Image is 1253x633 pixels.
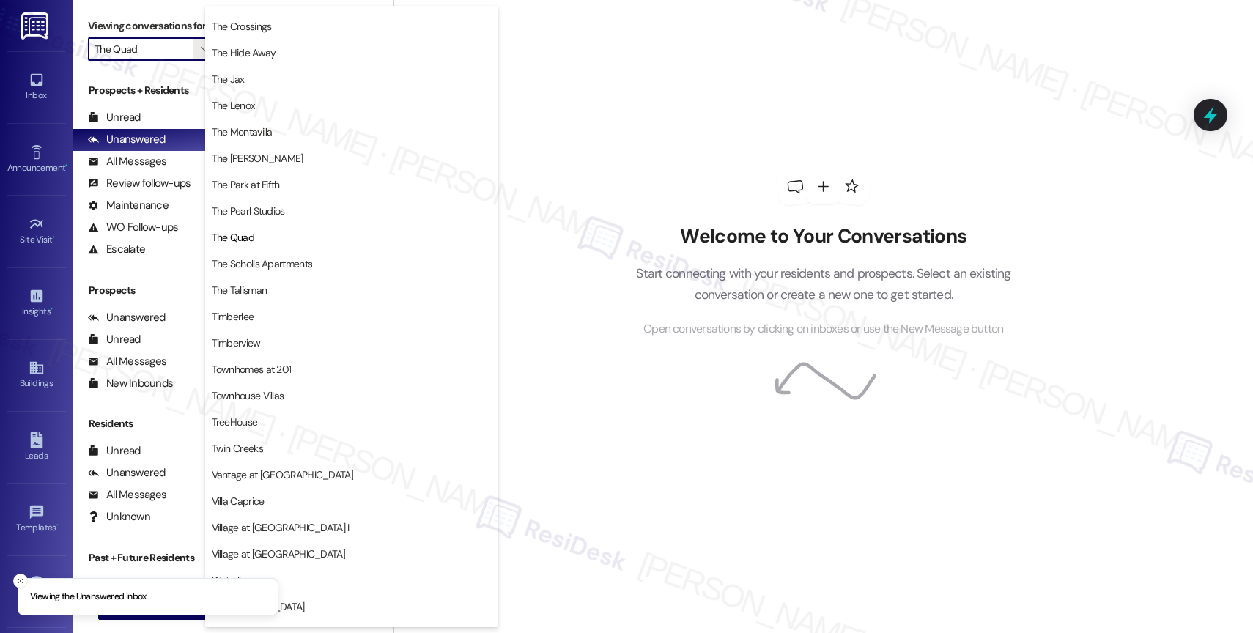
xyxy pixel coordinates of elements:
[212,441,263,456] span: Twin Creeks
[7,284,66,323] a: Insights •
[88,310,166,325] div: Unanswered
[643,320,1003,338] span: Open conversations by clicking on inboxes or use the New Message button
[212,388,284,403] span: Townhouse Villas
[88,242,145,257] div: Escalate
[212,151,303,166] span: The [PERSON_NAME]
[95,37,193,61] input: All communities
[88,354,166,369] div: All Messages
[88,15,217,37] label: Viewing conversations for
[212,547,345,561] span: Village at [GEOGRAPHIC_DATA]
[212,362,292,377] span: Townhomes at 201
[88,332,141,347] div: Unread
[88,198,169,213] div: Maintenance
[88,443,141,459] div: Unread
[7,571,66,611] a: Account
[30,591,147,604] p: Viewing the Unanswered inbox
[88,376,173,391] div: New Inbounds
[73,283,232,298] div: Prospects
[212,45,276,60] span: The Hide Away
[88,509,150,525] div: Unknown
[212,204,285,218] span: The Pearl Studios
[212,72,245,86] span: The Jax
[7,500,66,539] a: Templates •
[51,304,53,314] span: •
[65,160,67,171] span: •
[614,225,1033,248] h2: Welcome to Your Conversations
[212,415,258,429] span: TreeHouse
[212,19,272,34] span: The Crossings
[212,283,267,297] span: The Talisman
[212,520,350,535] span: Village at [GEOGRAPHIC_DATA] I
[7,428,66,467] a: Leads
[212,125,273,139] span: The Montavilla
[212,256,313,271] span: The Scholls Apartments
[88,110,141,125] div: Unread
[212,177,280,192] span: The Park at Fifth
[21,12,51,40] img: ResiDesk Logo
[212,230,254,245] span: The Quad
[212,98,256,113] span: The Lenox
[201,43,209,55] i: 
[73,83,232,98] div: Prospects + Residents
[88,220,178,235] div: WO Follow-ups
[88,176,191,191] div: Review follow-ups
[212,336,261,350] span: Timberview
[88,132,166,147] div: Unanswered
[7,212,66,251] a: Site Visit •
[13,574,28,588] button: Close toast
[614,263,1033,305] p: Start connecting with your residents and prospects. Select an existing conversation or create a n...
[73,550,232,566] div: Past + Future Residents
[212,309,254,324] span: Timberlee
[212,467,353,482] span: Vantage at [GEOGRAPHIC_DATA]
[53,232,55,243] span: •
[56,520,59,530] span: •
[88,154,166,169] div: All Messages
[73,416,232,432] div: Residents
[88,465,166,481] div: Unanswered
[88,487,166,503] div: All Messages
[7,67,66,107] a: Inbox
[7,355,66,395] a: Buildings
[212,494,265,508] span: Villa Caprice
